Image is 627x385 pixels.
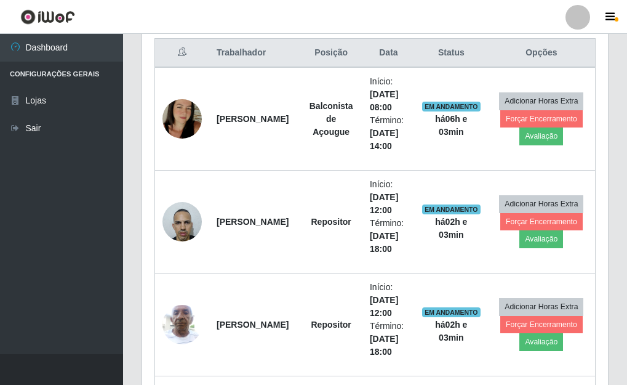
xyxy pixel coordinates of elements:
[435,320,467,342] strong: há 02 h e 03 min
[415,39,488,68] th: Status
[422,102,481,111] span: EM ANDAMENTO
[311,217,351,227] strong: Repositor
[500,316,583,333] button: Forçar Encerramento
[370,178,407,217] li: Início:
[217,114,289,124] strong: [PERSON_NAME]
[519,230,563,248] button: Avaliação
[162,84,202,154] img: 1682443314153.jpeg
[435,114,467,137] strong: há 06 h e 03 min
[370,192,398,215] time: [DATE] 12:00
[370,128,398,151] time: [DATE] 14:00
[370,114,407,153] li: Término:
[162,195,202,248] img: 1676652798600.jpeg
[488,39,596,68] th: Opções
[217,217,289,227] strong: [PERSON_NAME]
[370,217,407,256] li: Término:
[162,298,202,351] img: 1743965211684.jpeg
[217,320,289,330] strong: [PERSON_NAME]
[300,39,362,68] th: Posição
[209,39,300,68] th: Trabalhador
[311,320,351,330] strong: Repositor
[435,217,467,240] strong: há 02 h e 03 min
[500,213,583,230] button: Forçar Encerramento
[519,128,563,145] button: Avaliação
[310,101,353,137] strong: Balconista de Açougue
[20,9,75,25] img: CoreUI Logo
[370,334,398,357] time: [DATE] 18:00
[422,307,481,317] span: EM ANDAMENTO
[499,92,583,110] button: Adicionar Horas Extra
[370,231,398,254] time: [DATE] 18:00
[500,110,583,128] button: Forçar Encerramento
[499,195,583,213] button: Adicionar Horas Extra
[422,205,481,214] span: EM ANDAMENTO
[499,298,583,315] button: Adicionar Horas Extra
[362,39,415,68] th: Data
[370,320,407,359] li: Término:
[519,333,563,351] button: Avaliação
[370,89,398,112] time: [DATE] 08:00
[370,281,407,320] li: Início:
[370,295,398,318] time: [DATE] 12:00
[370,75,407,114] li: Início:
